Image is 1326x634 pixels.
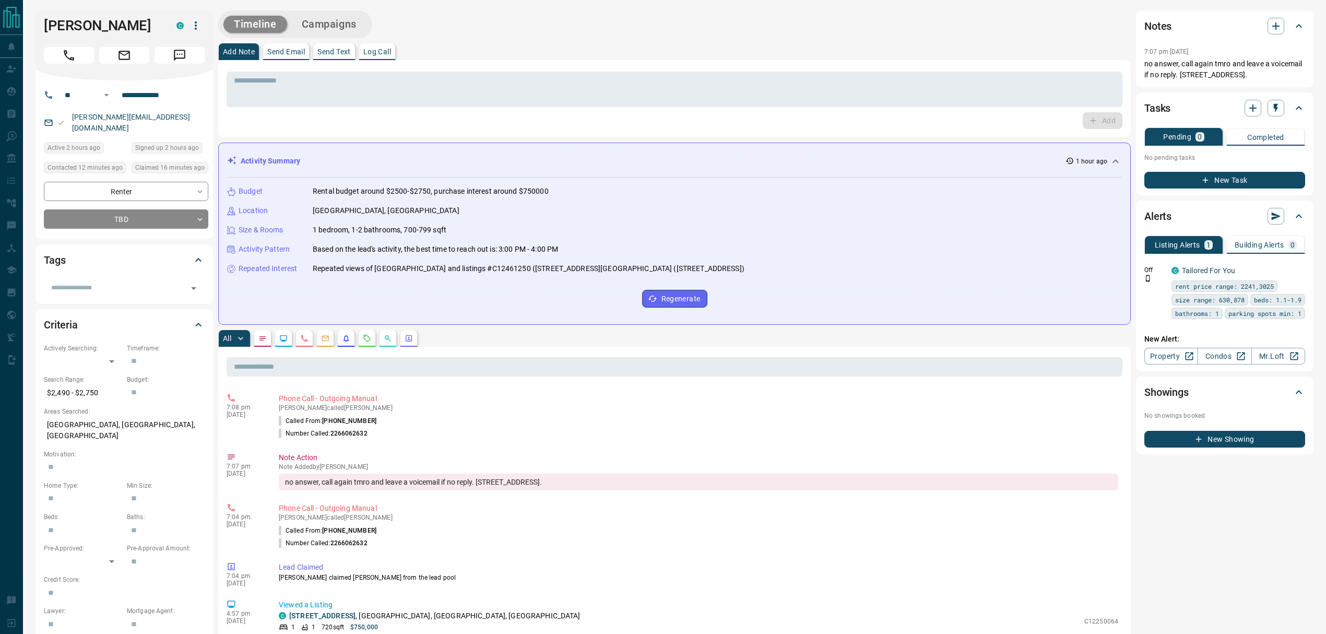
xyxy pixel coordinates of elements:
div: Tasks [1144,96,1305,121]
a: [PERSON_NAME][EMAIL_ADDRESS][DOMAIN_NAME] [72,113,190,132]
span: rent price range: 2241,3025 [1175,281,1274,291]
h2: Showings [1144,384,1189,401]
p: Called From: [279,416,376,426]
p: Phone Call - Outgoing Manual [279,503,1118,514]
h1: [PERSON_NAME] [44,17,161,34]
button: Campaigns [291,16,367,33]
p: 0 [1291,241,1295,249]
p: 4:57 pm [227,610,263,617]
p: Baths: [127,512,205,522]
div: condos.ca [1171,267,1179,274]
p: 7:07 pm [DATE] [1144,48,1189,55]
div: condos.ca [279,612,286,619]
p: 7:04 pm [227,572,263,580]
p: 1 [312,623,315,632]
p: Note Added by [PERSON_NAME] [279,463,1118,471]
div: Renter [44,182,208,201]
div: Criteria [44,312,205,337]
p: Repeated Interest [239,263,297,274]
p: Based on the lead's activity, the best time to reach out is: 3:00 PM - 4:00 PM [313,244,558,255]
a: Tailored For You [1182,266,1235,275]
div: no answer, call again tmro and leave a voicemail if no reply. [STREET_ADDRESS]. [279,474,1118,490]
a: Mr.Loft [1251,348,1305,365]
p: 1 bedroom, 1-2 bathrooms, 700-799 sqft [313,225,446,236]
p: Motivation: [44,450,205,459]
p: [PERSON_NAME] called [PERSON_NAME] [279,404,1118,412]
span: Signed up 2 hours ago [135,143,199,153]
p: , [GEOGRAPHIC_DATA], [GEOGRAPHIC_DATA], [GEOGRAPHIC_DATA] [289,610,581,621]
p: [PERSON_NAME] claimed [PERSON_NAME] from the lead pool [279,573,1118,582]
button: Open [100,89,113,101]
p: Location [239,205,268,216]
p: Phone Call - Outgoing Manual [279,393,1118,404]
div: Tags [44,248,205,273]
div: Activity Summary1 hour ago [227,151,1122,171]
p: Activity Pattern [239,244,290,255]
span: Claimed 16 minutes ago [135,162,205,173]
p: Search Range: [44,375,122,384]
p: Note Action [279,452,1118,463]
button: New Task [1144,172,1305,189]
p: [DATE] [227,580,263,587]
h2: Tasks [1144,100,1170,116]
p: Number Called: [279,429,368,438]
div: Alerts [1144,204,1305,229]
p: Add Note [223,48,255,55]
p: 7:07 pm [227,463,263,470]
p: Areas Searched: [44,407,205,416]
span: beds: 1.1-1.9 [1254,295,1301,305]
p: Min Size: [127,481,205,490]
p: Viewed a Listing [279,600,1118,610]
svg: Listing Alerts [342,334,350,343]
svg: Emails [321,334,329,343]
a: Property [1144,348,1198,365]
p: [DATE] [227,617,263,625]
p: Log Call [363,48,391,55]
p: Called From: [279,526,376,535]
span: Message [155,47,205,64]
p: [DATE] [227,411,263,418]
span: size range: 630,878 [1175,295,1245,305]
div: Notes [1144,14,1305,39]
h2: Notes [1144,18,1171,34]
button: Regenerate [642,290,707,308]
p: 7:08 pm [227,404,263,411]
p: 1 [291,623,295,632]
p: Number Called: [279,538,368,548]
svg: Email Valid [57,119,65,126]
p: $750,000 [350,623,378,632]
p: Repeated views of [GEOGRAPHIC_DATA] and listings #C12461250 ([STREET_ADDRESS][GEOGRAPHIC_DATA] ([... [313,263,744,274]
p: $2,490 - $2,750 [44,384,122,402]
h2: Tags [44,252,65,268]
div: TBD [44,209,208,229]
p: Lead Claimed [279,562,1118,573]
div: Tue Oct 14 2025 [132,162,208,177]
h2: Criteria [44,316,78,333]
p: Size & Rooms [239,225,283,236]
p: [GEOGRAPHIC_DATA], [GEOGRAPHIC_DATA], [GEOGRAPHIC_DATA] [44,416,205,444]
svg: Push Notification Only [1144,275,1152,282]
span: Active 2 hours ago [48,143,100,153]
p: Credit Score: [44,575,205,584]
p: Off [1144,265,1165,275]
span: parking spots min: 1 [1228,308,1301,319]
p: [GEOGRAPHIC_DATA], [GEOGRAPHIC_DATA] [313,205,459,216]
p: Home Type: [44,481,122,490]
div: Showings [1144,380,1305,405]
span: 2266062632 [330,539,368,547]
svg: Agent Actions [405,334,413,343]
svg: Requests [363,334,371,343]
p: All [223,335,231,342]
span: [PHONE_NUMBER] [322,527,376,534]
p: Completed [1247,134,1284,141]
svg: Notes [258,334,267,343]
button: Open [186,281,201,296]
p: No showings booked [1144,411,1305,420]
p: Pre-Approved: [44,544,122,553]
p: Building Alerts [1235,241,1284,249]
p: Mortgage Agent: [127,606,205,616]
button: New Showing [1144,431,1305,448]
p: 1 [1206,241,1211,249]
svg: Opportunities [384,334,392,343]
button: Timeline [223,16,287,33]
